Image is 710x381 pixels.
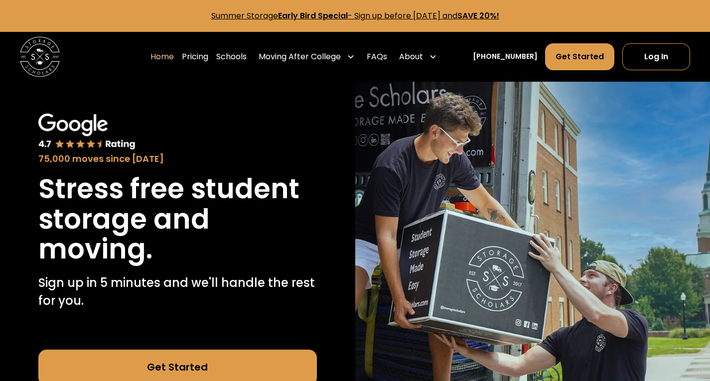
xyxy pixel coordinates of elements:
[38,152,317,166] div: 75,000 moves since [DATE]
[182,43,208,71] a: Pricing
[622,43,690,70] a: Log In
[216,43,247,71] a: Schools
[473,51,538,62] a: [PHONE_NUMBER]
[20,37,60,77] a: home
[20,37,60,77] img: Storage Scholars main logo
[259,51,341,63] div: Moving After College
[38,174,317,264] h1: Stress free student storage and moving.
[38,274,317,310] p: Sign up in 5 minutes and we'll handle the rest for you.
[211,10,499,21] a: Summer StorageEarly Bird Special- Sign up before [DATE] andSAVE 20%!
[255,43,359,71] div: Moving After College
[395,43,441,71] div: About
[399,51,423,63] div: About
[457,10,499,21] strong: SAVE 20%!
[545,43,614,70] a: Get Started
[38,114,136,151] img: Google 4.7 star rating
[150,43,174,71] a: Home
[278,10,348,21] strong: Early Bird Special
[367,43,387,71] a: FAQs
